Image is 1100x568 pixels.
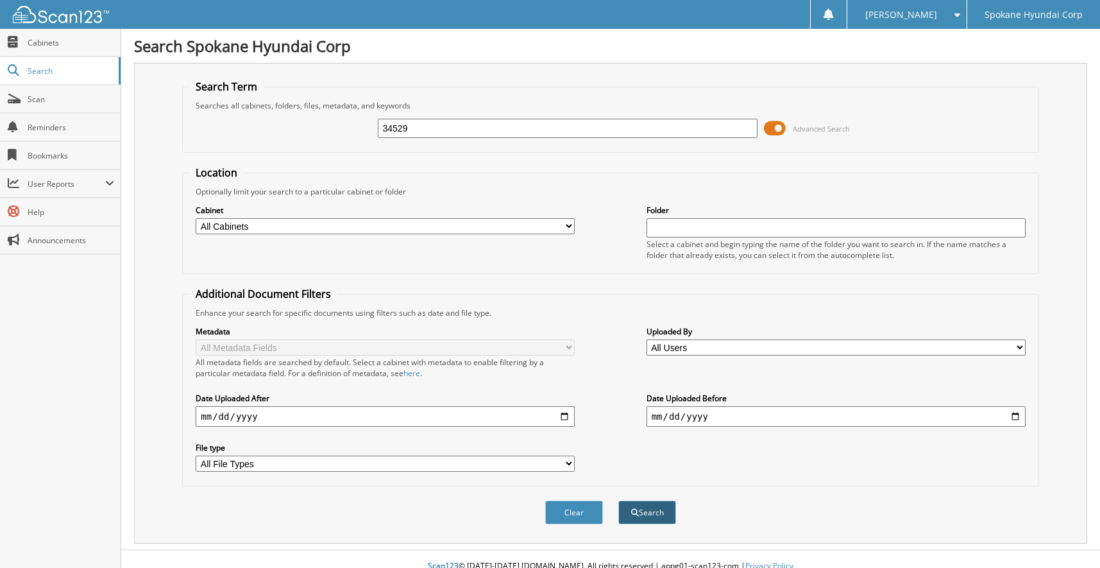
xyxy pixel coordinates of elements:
div: Optionally limit your search to a particular cabinet or folder [189,186,1031,197]
span: Reminders [28,122,114,133]
input: start [196,406,575,427]
span: Scan [28,94,114,105]
iframe: Chat Widget [1036,506,1100,568]
legend: Additional Document Filters [189,287,337,301]
button: Search [618,501,676,524]
img: scan123-logo-white.svg [13,6,109,23]
label: Date Uploaded Before [647,393,1026,404]
span: [PERSON_NAME] [865,11,937,19]
div: Searches all cabinets, folders, files, metadata, and keywords [189,100,1031,111]
label: File type [196,442,575,453]
span: Search [28,65,112,76]
legend: Search Term [189,80,264,94]
span: Help [28,207,114,218]
span: Cabinets [28,37,114,48]
label: Uploaded By [647,326,1026,337]
button: Clear [545,501,603,524]
legend: Location [189,166,244,180]
label: Cabinet [196,205,575,216]
label: Folder [647,205,1026,216]
div: Select a cabinet and begin typing the name of the folder you want to search in. If the name match... [647,239,1026,261]
span: Bookmarks [28,150,114,161]
span: Announcements [28,235,114,246]
label: Date Uploaded After [196,393,575,404]
div: All metadata fields are searched by default. Select a cabinet with metadata to enable filtering b... [196,357,575,379]
a: here [403,368,420,379]
div: Enhance your search for specific documents using filters such as date and file type. [189,307,1031,318]
input: end [647,406,1026,427]
h1: Search Spokane Hyundai Corp [134,35,1087,56]
span: User Reports [28,178,105,189]
span: Spokane Hyundai Corp [985,11,1083,19]
span: Advanced Search [793,124,850,133]
label: Metadata [196,326,575,337]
